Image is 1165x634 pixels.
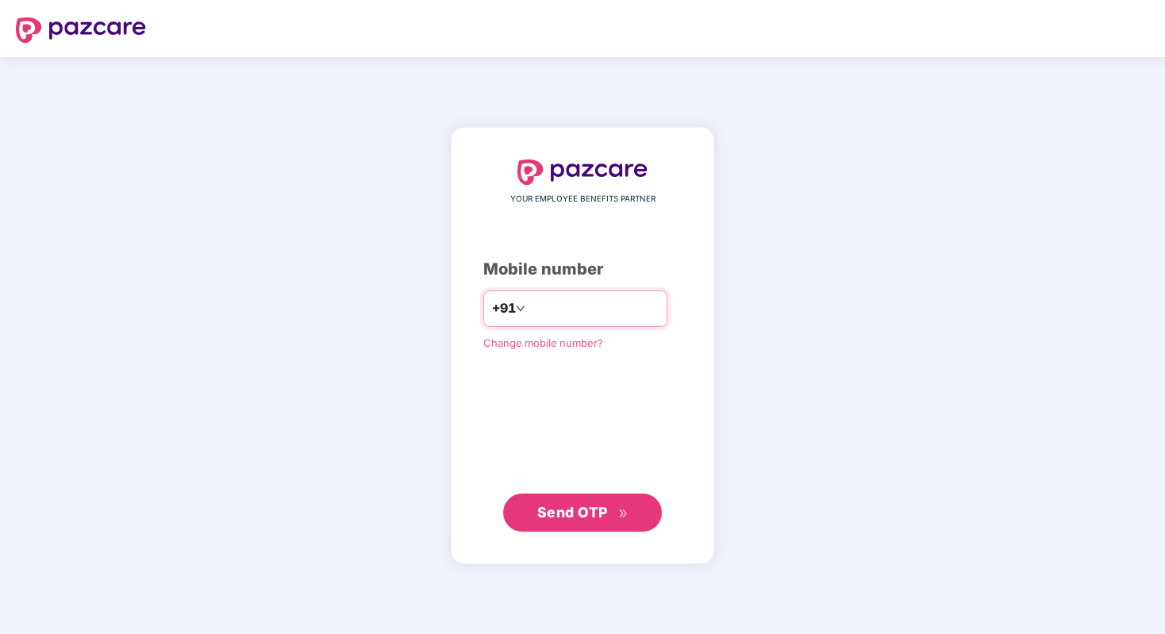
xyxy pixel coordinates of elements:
[16,17,146,43] img: logo
[483,336,603,349] a: Change mobile number?
[510,193,656,206] span: YOUR EMPLOYEE BENEFITS PARTNER
[537,504,608,521] span: Send OTP
[618,509,629,519] span: double-right
[503,494,662,532] button: Send OTPdouble-right
[517,159,648,185] img: logo
[492,298,516,318] span: +91
[483,257,682,282] div: Mobile number
[516,304,525,313] span: down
